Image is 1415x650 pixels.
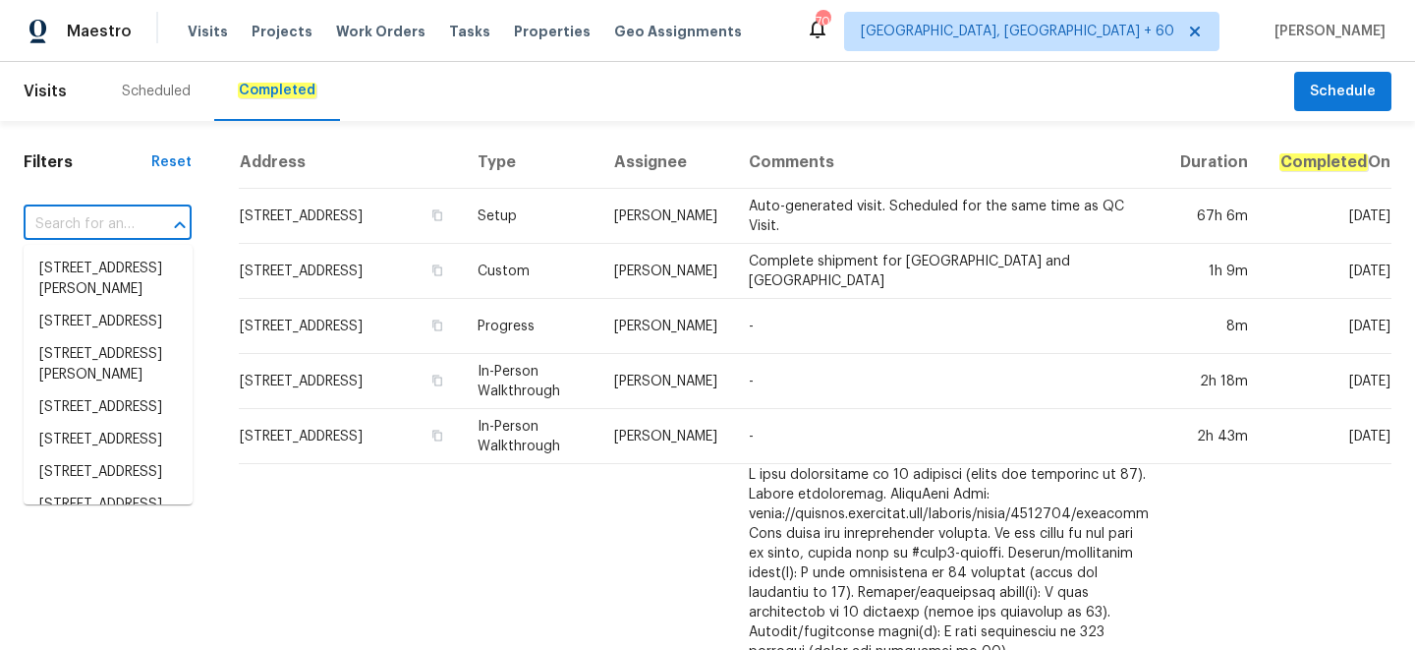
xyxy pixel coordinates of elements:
[614,22,742,41] span: Geo Assignments
[239,299,462,354] td: [STREET_ADDRESS]
[861,22,1174,41] span: [GEOGRAPHIC_DATA], [GEOGRAPHIC_DATA] + 60
[24,70,67,113] span: Visits
[1164,354,1264,409] td: 2h 18m
[239,244,462,299] td: [STREET_ADDRESS]
[733,244,1164,299] td: Complete shipment for [GEOGRAPHIC_DATA] and [GEOGRAPHIC_DATA]
[514,22,591,41] span: Properties
[238,83,316,98] em: Completed
[67,22,132,41] span: Maestro
[24,152,151,172] h1: Filters
[239,189,462,244] td: [STREET_ADDRESS]
[733,137,1164,189] th: Comments
[449,25,490,38] span: Tasks
[1164,189,1264,244] td: 67h 6m
[733,354,1164,409] td: -
[1164,137,1264,189] th: Duration
[462,354,598,409] td: In-Person Walkthrough
[1164,244,1264,299] td: 1h 9m
[1264,354,1391,409] td: [DATE]
[598,409,733,464] td: [PERSON_NAME]
[239,137,462,189] th: Address
[462,137,598,189] th: Type
[816,12,829,31] div: 703
[1264,137,1391,189] th: On
[24,253,193,306] li: [STREET_ADDRESS][PERSON_NAME]
[24,391,193,424] li: [STREET_ADDRESS]
[598,137,733,189] th: Assignee
[598,354,733,409] td: [PERSON_NAME]
[598,299,733,354] td: [PERSON_NAME]
[428,372,446,389] button: Copy Address
[462,299,598,354] td: Progress
[151,152,192,172] div: Reset
[24,489,193,542] li: [STREET_ADDRESS][PERSON_NAME]
[1264,299,1391,354] td: [DATE]
[733,409,1164,464] td: -
[24,338,193,391] li: [STREET_ADDRESS][PERSON_NAME]
[1164,299,1264,354] td: 8m
[252,22,312,41] span: Projects
[733,189,1164,244] td: Auto-generated visit. Scheduled for the same time as QC Visit.
[598,189,733,244] td: [PERSON_NAME]
[428,207,446,224] button: Copy Address
[24,424,193,456] li: [STREET_ADDRESS]
[1264,189,1391,244] td: [DATE]
[462,244,598,299] td: Custom
[166,211,194,239] button: Close
[188,22,228,41] span: Visits
[428,262,446,279] button: Copy Address
[239,409,462,464] td: [STREET_ADDRESS]
[24,456,193,489] li: [STREET_ADDRESS]
[1294,72,1391,112] button: Schedule
[462,189,598,244] td: Setup
[428,427,446,444] button: Copy Address
[1264,244,1391,299] td: [DATE]
[1164,409,1264,464] td: 2h 43m
[24,306,193,338] li: [STREET_ADDRESS]
[733,299,1164,354] td: -
[428,317,446,334] button: Copy Address
[336,22,425,41] span: Work Orders
[1267,22,1386,41] span: [PERSON_NAME]
[239,354,462,409] td: [STREET_ADDRESS]
[462,409,598,464] td: In-Person Walkthrough
[24,209,137,240] input: Search for an address...
[1279,153,1368,171] em: Completed
[598,244,733,299] td: [PERSON_NAME]
[122,82,191,101] div: Scheduled
[1264,409,1391,464] td: [DATE]
[1310,80,1376,104] span: Schedule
